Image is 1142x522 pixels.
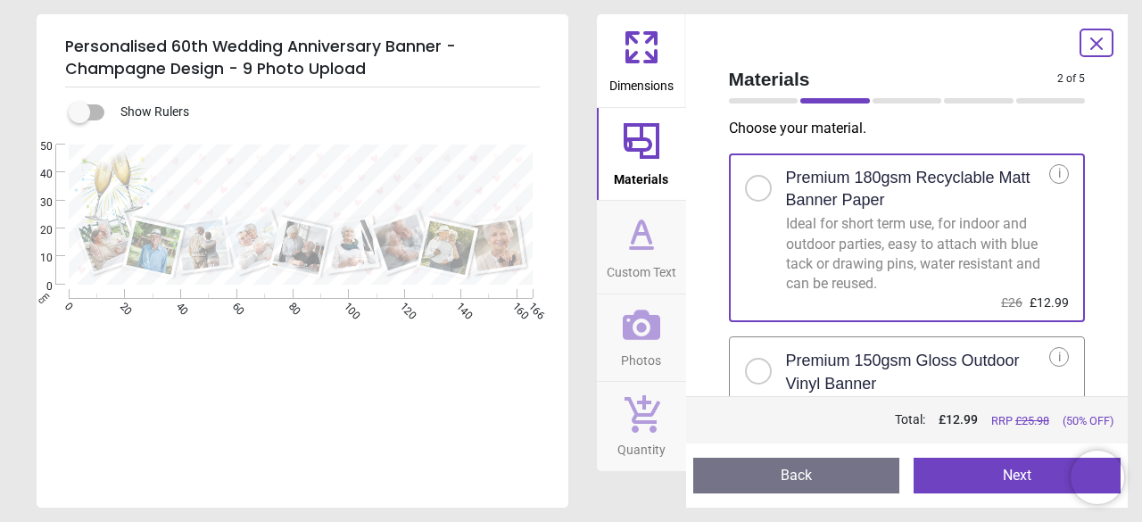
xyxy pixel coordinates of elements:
button: Materials [597,108,686,201]
div: i [1049,347,1069,367]
span: £12.99 [1030,295,1069,310]
div: Ideal for short term use, for indoor and outdoor parties, easy to attach with blue tack or drawin... [786,214,1050,294]
span: 2 of 5 [1057,71,1085,87]
span: Materials [614,162,668,189]
div: Show Rulers [79,102,568,123]
span: £ [939,411,978,429]
div: i [1049,164,1069,184]
button: Dimensions [597,14,686,107]
span: Materials [729,66,1058,92]
span: 40 [19,167,53,182]
span: Quantity [617,433,666,460]
h5: Personalised 60th Wedding Anniversary Banner - Champagne Design - 9 Photo Upload [65,29,540,87]
span: 20 [19,223,53,238]
button: Back [693,458,900,493]
span: £26 [1001,295,1022,310]
h2: Premium 150gsm Gloss Outdoor Vinyl Banner [786,350,1050,394]
span: Photos [621,344,661,370]
span: 0 [19,279,53,294]
span: RRP [991,413,1049,429]
button: Next [914,458,1121,493]
span: 12.99 [946,412,978,427]
span: 50 [19,139,53,154]
span: Dimensions [609,69,674,95]
span: (50% OFF) [1063,413,1113,429]
iframe: Brevo live chat [1071,451,1124,504]
p: Choose your material . [729,119,1100,138]
button: Quantity [597,382,686,471]
span: Custom Text [607,255,676,282]
span: 30 [19,195,53,211]
span: cm [35,290,51,306]
div: Total: [727,411,1114,429]
h2: Premium 180gsm Recyclable Matt Banner Paper [786,167,1050,211]
span: £ 25.98 [1015,414,1049,427]
button: Photos [597,294,686,382]
span: 10 [19,251,53,266]
button: Custom Text [597,201,686,294]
